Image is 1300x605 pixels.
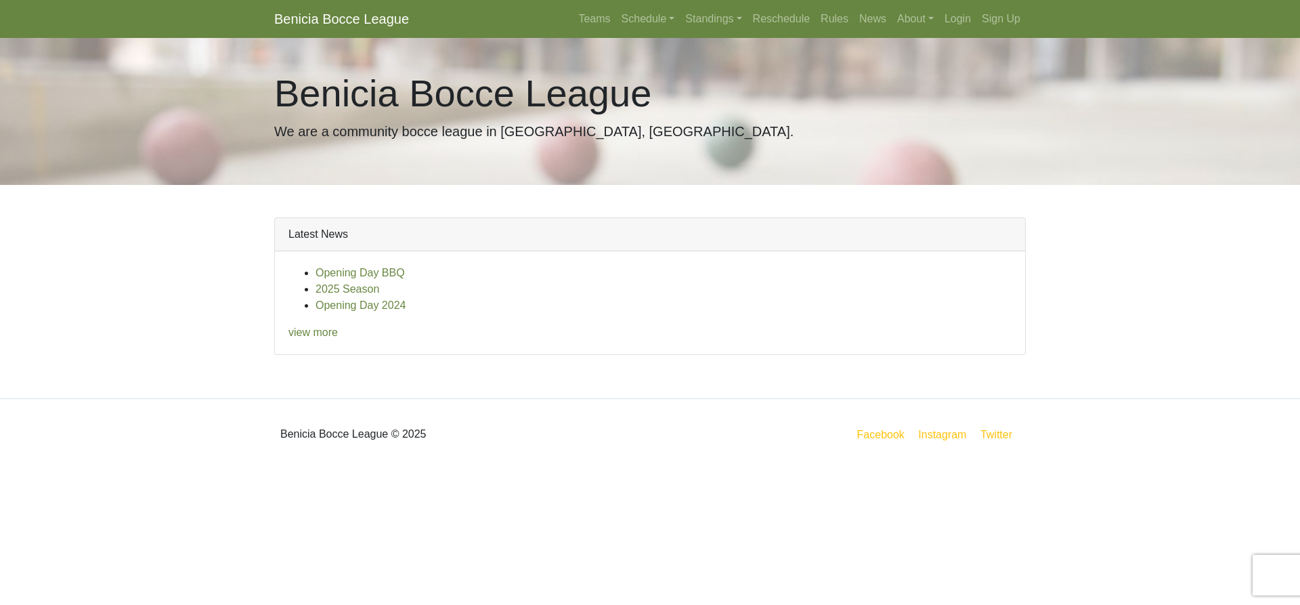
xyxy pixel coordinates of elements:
a: Sign Up [976,5,1026,33]
a: About [892,5,939,33]
div: Latest News [275,218,1025,251]
a: News [854,5,892,33]
a: Teams [573,5,615,33]
a: Opening Day 2024 [316,299,406,311]
a: Twitter [978,426,1023,443]
a: Schedule [616,5,680,33]
p: We are a community bocce league in [GEOGRAPHIC_DATA], [GEOGRAPHIC_DATA]. [274,121,1026,142]
a: Login [939,5,976,33]
a: Standings [680,5,747,33]
a: Opening Day BBQ [316,267,405,278]
h1: Benicia Bocce League [274,70,1026,116]
a: Benicia Bocce League [274,5,409,33]
a: Facebook [854,426,907,443]
a: Rules [815,5,854,33]
div: Benicia Bocce League © 2025 [264,410,650,459]
a: Instagram [915,426,969,443]
a: Reschedule [747,5,816,33]
a: 2025 Season [316,283,379,295]
a: view more [288,327,338,338]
